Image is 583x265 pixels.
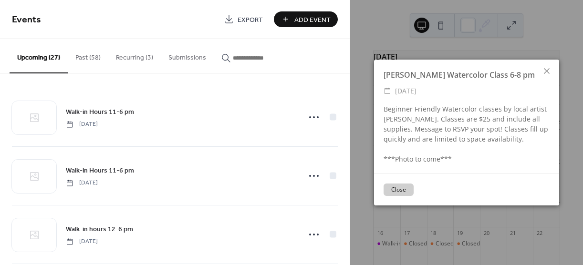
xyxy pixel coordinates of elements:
[294,15,331,25] span: Add Event
[384,85,391,97] div: ​
[108,39,161,72] button: Recurring (3)
[395,85,416,97] span: [DATE]
[66,224,133,234] span: Walk-in hours 12-6 pm
[66,179,98,187] span: [DATE]
[66,107,134,117] span: Walk-in Hours 11-6 pm
[68,39,108,72] button: Past (58)
[10,39,68,73] button: Upcoming (27)
[66,237,98,246] span: [DATE]
[374,69,559,81] div: [PERSON_NAME] Watercolor Class 6-8 pm
[384,183,414,196] button: Close
[238,15,263,25] span: Export
[66,120,98,129] span: [DATE]
[12,10,41,29] span: Events
[66,165,134,176] a: Walk-in Hours 11-6 pm
[161,39,214,72] button: Submissions
[66,166,134,176] span: Walk-in Hours 11-6 pm
[374,104,559,164] div: Beginner Friendly Watercolor classes by local artist [PERSON_NAME]. Classes are $25 and include a...
[274,11,338,27] button: Add Event
[66,106,134,117] a: Walk-in Hours 11-6 pm
[217,11,270,27] a: Export
[66,224,133,234] a: Walk-in hours 12-6 pm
